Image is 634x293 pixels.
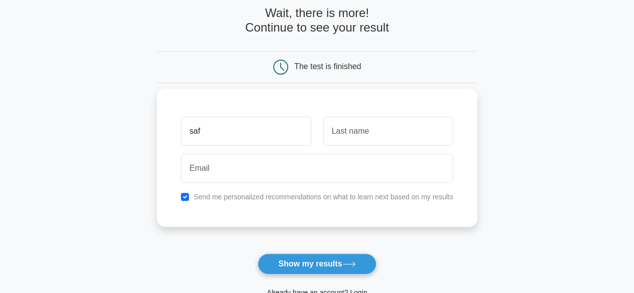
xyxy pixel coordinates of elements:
[181,117,311,146] input: First name
[294,62,361,71] div: The test is finished
[157,6,477,35] h4: Wait, there is more! Continue to see your result
[323,117,453,146] input: Last name
[258,253,376,274] button: Show my results
[193,193,453,201] label: Send me personalized recommendations on what to learn next based on my results
[181,154,453,183] input: Email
